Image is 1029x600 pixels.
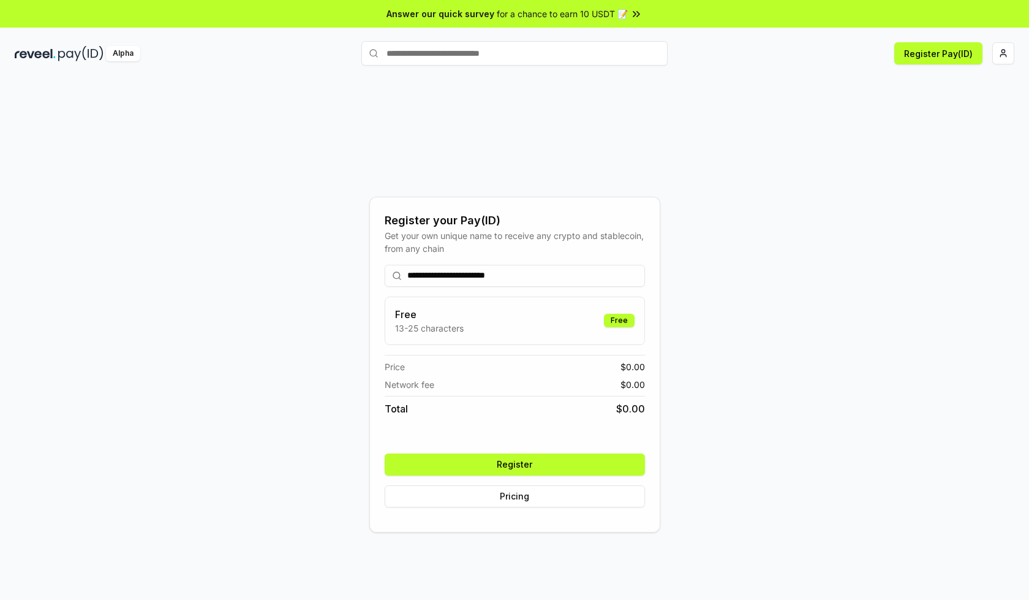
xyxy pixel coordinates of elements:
span: $ 0.00 [620,360,645,373]
span: $ 0.00 [620,378,645,391]
span: for a chance to earn 10 USDT 📝 [497,7,628,20]
span: Price [385,360,405,373]
span: $ 0.00 [616,401,645,416]
div: Alpha [106,46,140,61]
button: Register [385,454,645,476]
img: pay_id [58,46,104,61]
span: Network fee [385,378,434,391]
button: Pricing [385,485,645,507]
h3: Free [395,307,464,322]
div: Get your own unique name to receive any crypto and stablecoin, from any chain [385,229,645,255]
span: Answer our quick survey [386,7,494,20]
div: Free [604,314,635,327]
button: Register Pay(ID) [894,42,982,64]
img: reveel_dark [15,46,56,61]
div: Register your Pay(ID) [385,212,645,229]
span: Total [385,401,408,416]
p: 13-25 characters [395,322,464,335]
